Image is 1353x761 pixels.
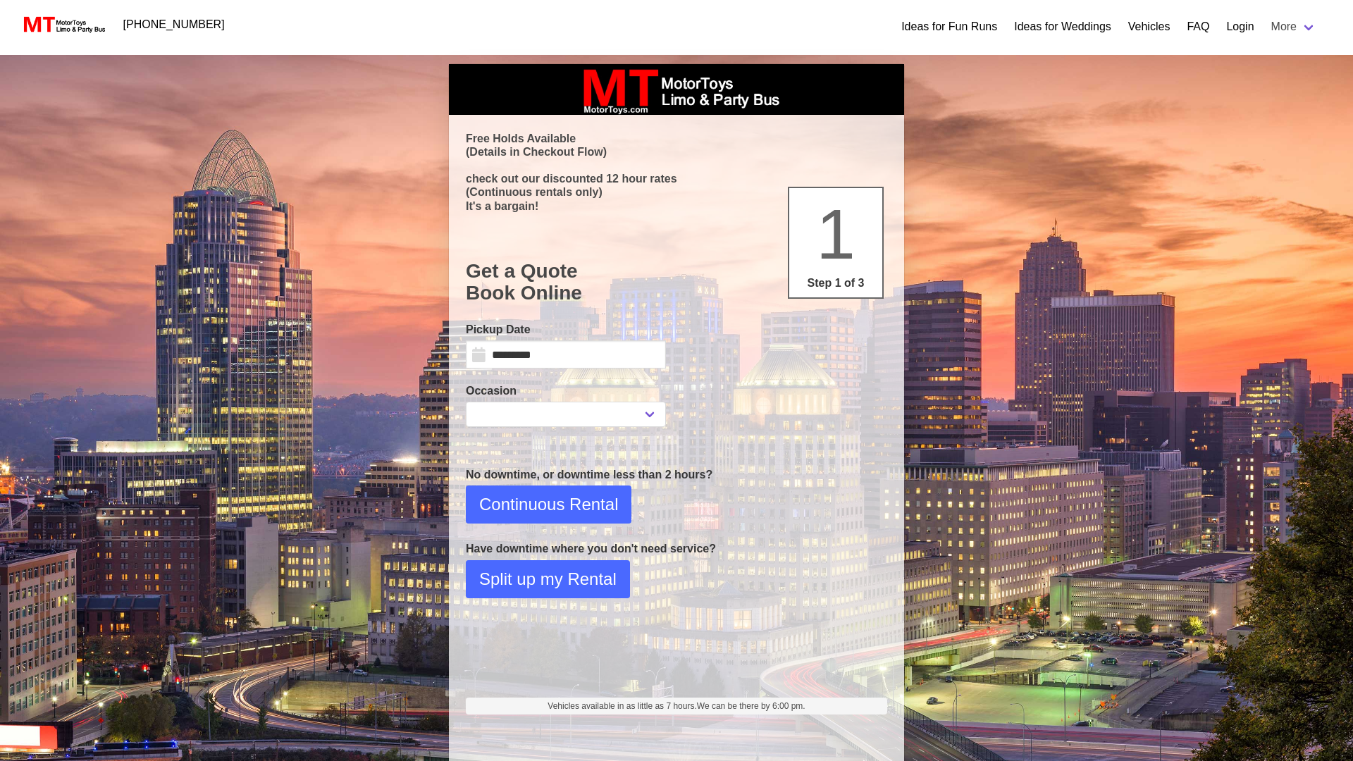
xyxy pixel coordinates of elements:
[466,132,887,145] p: Free Holds Available
[479,567,617,592] span: Split up my Rental
[571,64,782,115] img: box_logo_brand.jpeg
[697,701,805,711] span: We can be there by 6:00 pm.
[1226,18,1254,35] a: Login
[1187,18,1209,35] a: FAQ
[466,145,887,159] p: (Details in Checkout Flow)
[20,15,106,35] img: MotorToys Logo
[466,560,630,598] button: Split up my Rental
[795,275,877,292] p: Step 1 of 3
[466,199,887,213] p: It's a bargain!
[466,172,887,185] p: check out our discounted 12 hour rates
[479,492,618,517] span: Continuous Rental
[901,18,997,35] a: Ideas for Fun Runs
[1014,18,1111,35] a: Ideas for Weddings
[466,383,666,400] label: Occasion
[466,185,887,199] p: (Continuous rentals only)
[816,194,855,273] span: 1
[466,485,631,524] button: Continuous Rental
[466,260,887,304] h1: Get a Quote Book Online
[466,540,887,557] p: Have downtime where you don't need service?
[115,11,233,39] a: [PHONE_NUMBER]
[466,321,666,338] label: Pickup Date
[1263,13,1325,41] a: More
[466,466,887,483] p: No downtime, or downtime less than 2 hours?
[1128,18,1170,35] a: Vehicles
[548,700,805,712] span: Vehicles available in as little as 7 hours.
